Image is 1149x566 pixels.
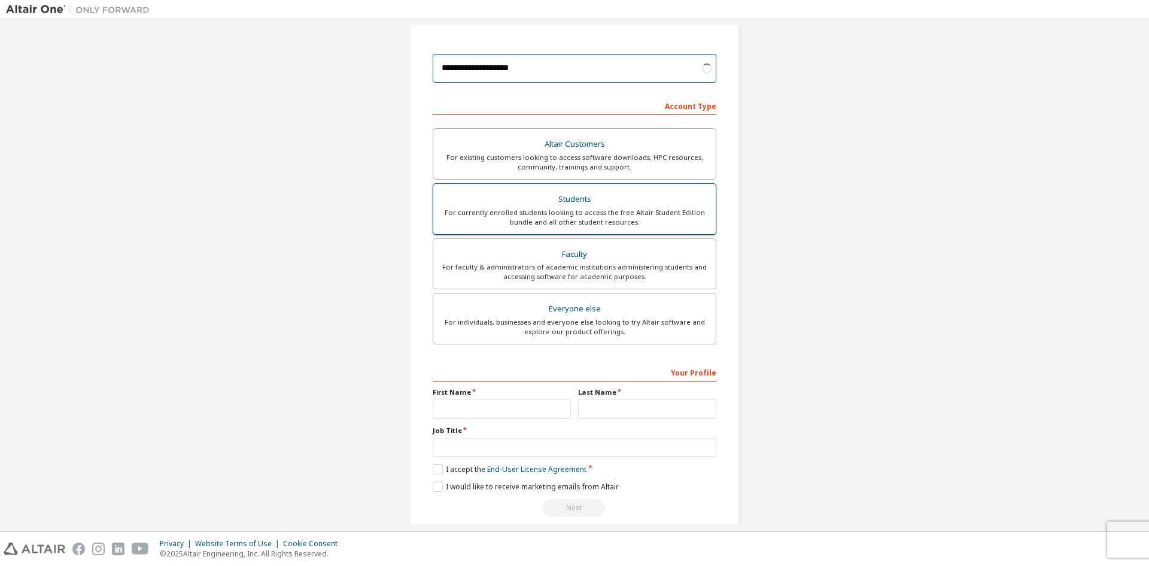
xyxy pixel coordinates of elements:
img: altair_logo.svg [4,543,65,555]
img: instagram.svg [92,543,105,555]
div: Cookie Consent [283,539,345,549]
a: End-User License Agreement [487,464,586,474]
div: For individuals, businesses and everyone else looking to try Altair software and explore our prod... [440,317,709,337]
div: Faculty [440,246,709,263]
div: For existing customers looking to access software downloads, HPC resources, community, trainings ... [440,153,709,172]
label: Job Title [433,426,716,435]
img: linkedin.svg [112,543,124,555]
div: Students [440,191,709,208]
label: Last Name [578,388,716,397]
div: Altair Customers [440,136,709,153]
div: For faculty & administrators of academic institutions administering students and accessing softwa... [440,262,709,282]
div: Privacy [160,539,195,549]
label: I accept the [433,464,586,474]
div: For currently enrolled students looking to access the free Altair Student Edition bundle and all ... [440,208,709,227]
div: Everyone else [440,301,709,317]
p: © 2025 Altair Engineering, Inc. All Rights Reserved. [160,549,345,559]
img: youtube.svg [132,543,149,555]
div: Account Type [433,96,716,115]
div: Your Profile [433,362,716,382]
label: First Name [433,388,571,397]
div: Website Terms of Use [195,539,283,549]
label: I would like to receive marketing emails from Altair [433,482,619,492]
img: Altair One [6,4,156,16]
div: Please wait while checking email ... [433,499,716,517]
img: facebook.svg [72,543,85,555]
